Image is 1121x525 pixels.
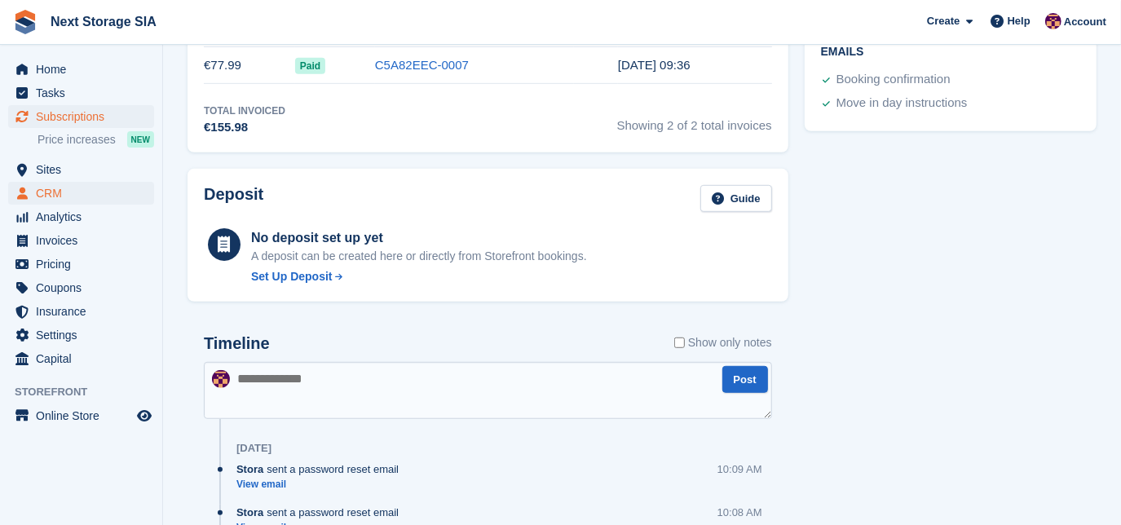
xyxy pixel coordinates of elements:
[836,70,951,90] div: Booking confirmation
[295,58,325,74] span: Paid
[36,105,134,128] span: Subscriptions
[8,105,154,128] a: menu
[204,118,285,137] div: €155.98
[8,347,154,370] a: menu
[236,461,263,477] span: Stora
[36,205,134,228] span: Analytics
[8,182,154,205] a: menu
[8,229,154,252] a: menu
[927,13,960,29] span: Create
[8,300,154,323] a: menu
[700,185,772,212] a: Guide
[1008,13,1031,29] span: Help
[251,248,587,265] p: A deposit can be created here or directly from Storefront bookings.
[36,404,134,427] span: Online Store
[236,442,271,455] div: [DATE]
[44,8,163,35] a: Next Storage SIA
[38,132,116,148] span: Price increases
[375,58,469,72] a: C5A82EEC-0007
[36,300,134,323] span: Insurance
[38,130,154,148] a: Price increases NEW
[212,370,230,388] img: Roberts Kesmins
[8,404,154,427] a: menu
[8,158,154,181] a: menu
[36,82,134,104] span: Tasks
[36,276,134,299] span: Coupons
[127,131,154,148] div: NEW
[674,334,685,351] input: Show only notes
[135,406,154,426] a: Preview store
[204,334,270,353] h2: Timeline
[674,334,772,351] label: Show only notes
[618,58,691,72] time: 2025-07-31 06:36:49 UTC
[251,268,333,285] div: Set Up Deposit
[236,505,407,520] div: sent a password reset email
[204,185,263,212] h2: Deposit
[36,229,134,252] span: Invoices
[15,384,162,400] span: Storefront
[717,461,762,477] div: 10:09 AM
[251,228,587,248] div: No deposit set up yet
[836,94,968,113] div: Move in day instructions
[36,347,134,370] span: Capital
[722,366,768,393] button: Post
[236,461,407,477] div: sent a password reset email
[251,268,587,285] a: Set Up Deposit
[36,58,134,81] span: Home
[8,82,154,104] a: menu
[36,253,134,276] span: Pricing
[8,58,154,81] a: menu
[36,158,134,181] span: Sites
[13,10,38,34] img: stora-icon-8386f47178a22dfd0bd8f6a31ec36ba5ce8667c1dd55bd0f319d3a0aa187defe.svg
[617,104,772,137] span: Showing 2 of 2 total invoices
[236,478,407,492] a: View email
[8,324,154,346] a: menu
[821,46,1080,59] h2: Emails
[1045,13,1061,29] img: Roberts Kesmins
[236,505,263,520] span: Stora
[8,205,154,228] a: menu
[8,253,154,276] a: menu
[204,104,285,118] div: Total Invoiced
[1064,14,1106,30] span: Account
[36,324,134,346] span: Settings
[204,47,295,84] td: €77.99
[36,182,134,205] span: CRM
[8,276,154,299] a: menu
[717,505,762,520] div: 10:08 AM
